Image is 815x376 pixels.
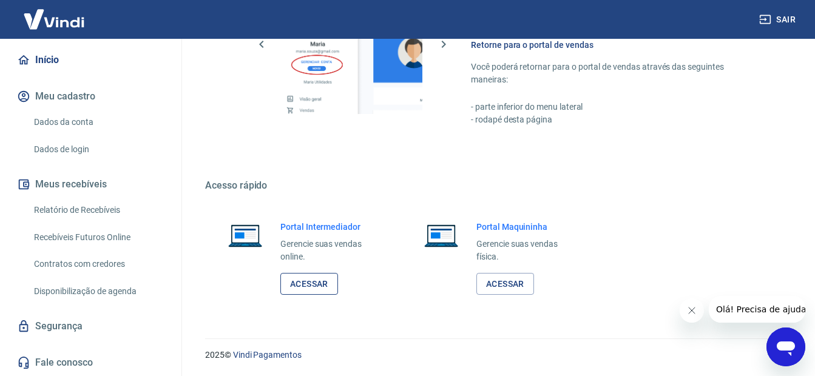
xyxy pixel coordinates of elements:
a: Vindi Pagamentos [233,350,302,360]
img: Imagem de um notebook aberto [416,221,467,250]
iframe: Mensagem da empresa [709,296,805,323]
p: - parte inferior do menu lateral [471,101,757,113]
a: Acessar [476,273,534,295]
span: Olá! Precisa de ajuda? [7,8,102,18]
h6: Portal Intermediador [280,221,379,233]
iframe: Fechar mensagem [680,298,704,323]
img: Vindi [15,1,93,38]
p: Gerencie suas vendas física. [476,238,575,263]
a: Relatório de Recebíveis [29,198,167,223]
h6: Retorne para o portal de vendas [471,39,757,51]
img: Imagem de um notebook aberto [220,221,271,250]
button: Meu cadastro [15,83,167,110]
button: Meus recebíveis [15,171,167,198]
p: - rodapé desta página [471,113,757,126]
button: Sair [757,8,800,31]
p: 2025 © [205,349,786,361]
a: Acessar [280,273,338,295]
a: Recebíveis Futuros Online [29,225,167,250]
p: Você poderá retornar para o portal de vendas através das seguintes maneiras: [471,61,757,86]
a: Segurança [15,313,167,340]
a: Dados da conta [29,110,167,135]
h5: Acesso rápido [205,180,786,192]
a: Disponibilização de agenda [29,279,167,304]
p: Gerencie suas vendas online. [280,238,379,263]
a: Início [15,47,167,73]
a: Contratos com credores [29,252,167,277]
a: Fale conosco [15,349,167,376]
iframe: Botão para abrir a janela de mensagens [766,327,805,366]
h6: Portal Maquininha [476,221,575,233]
a: Dados de login [29,137,167,162]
